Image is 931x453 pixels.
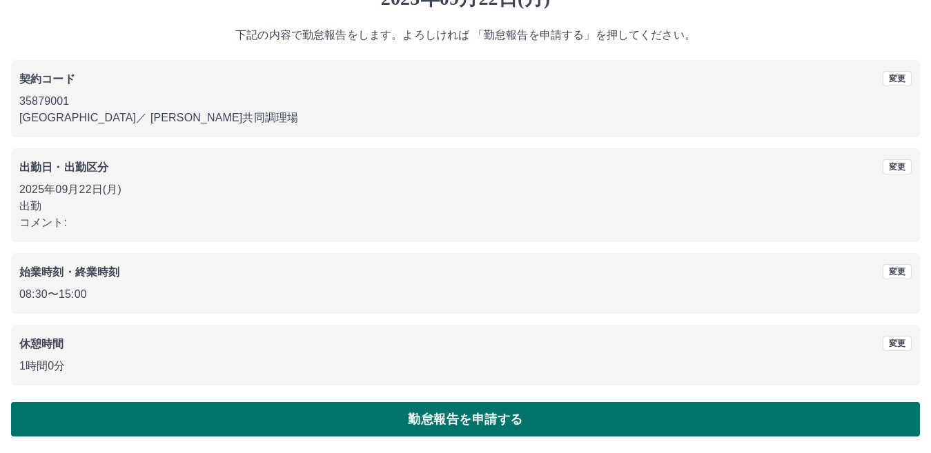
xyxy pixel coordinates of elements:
[19,161,108,173] b: 出勤日・出勤区分
[19,266,119,278] b: 始業時刻・終業時刻
[883,71,912,86] button: 変更
[19,286,912,303] p: 08:30 〜 15:00
[19,198,912,214] p: 出勤
[883,336,912,351] button: 変更
[19,93,912,110] p: 35879001
[19,181,912,198] p: 2025年09月22日(月)
[11,27,920,43] p: 下記の内容で勤怠報告をします。よろしければ 「勤怠報告を申請する」を押してください。
[19,110,912,126] p: [GEOGRAPHIC_DATA] ／ [PERSON_NAME]共同調理場
[883,159,912,174] button: 変更
[11,402,920,436] button: 勤怠報告を申請する
[883,264,912,279] button: 変更
[19,214,912,231] p: コメント:
[19,338,64,350] b: 休憩時間
[19,73,75,85] b: 契約コード
[19,358,912,374] p: 1時間0分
